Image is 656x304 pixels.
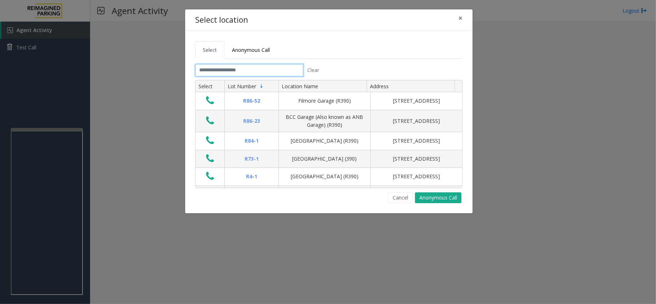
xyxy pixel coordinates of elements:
[453,9,468,27] button: Close
[229,173,274,180] div: R4-1
[203,46,217,53] span: Select
[283,155,366,163] div: [GEOGRAPHIC_DATA] (390)
[228,83,256,90] span: Lot Number
[282,83,318,90] span: Location Name
[229,97,274,105] div: R86-52
[196,80,224,93] th: Select
[375,173,458,180] div: [STREET_ADDRESS]
[375,155,458,163] div: [STREET_ADDRESS]
[283,97,366,105] div: Filmore Garage (R390)
[195,41,463,59] ul: Tabs
[232,46,270,53] span: Anonymous Call
[229,117,274,125] div: R86-23
[375,97,458,105] div: [STREET_ADDRESS]
[196,80,462,188] div: Data table
[458,13,463,23] span: ×
[229,137,274,145] div: R84-1
[195,14,248,26] h4: Select location
[283,137,366,145] div: [GEOGRAPHIC_DATA] (R390)
[283,173,366,180] div: [GEOGRAPHIC_DATA] (R390)
[283,113,366,129] div: BCC Garage (Also known as ANB Garage) (R390)
[375,137,458,145] div: [STREET_ADDRESS]
[388,192,413,203] button: Cancel
[370,83,389,90] span: Address
[415,192,461,203] button: Anonymous Call
[303,64,323,76] button: Clear
[229,155,274,163] div: R73-1
[375,117,458,125] div: [STREET_ADDRESS]
[259,83,264,89] span: Sortable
